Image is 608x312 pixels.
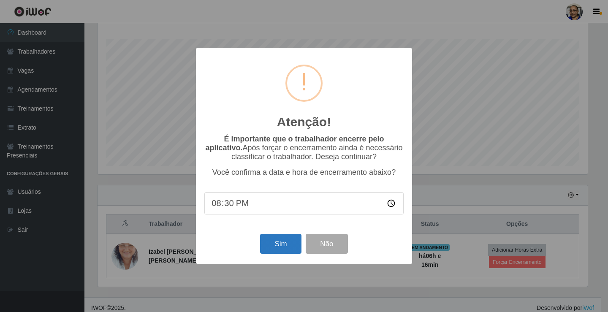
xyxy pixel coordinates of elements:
[205,135,384,152] b: É importante que o trabalhador encerre pelo aplicativo.
[260,234,301,254] button: Sim
[204,168,404,177] p: Você confirma a data e hora de encerramento abaixo?
[204,135,404,161] p: Após forçar o encerramento ainda é necessário classificar o trabalhador. Deseja continuar?
[306,234,347,254] button: Não
[277,114,331,130] h2: Atenção!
